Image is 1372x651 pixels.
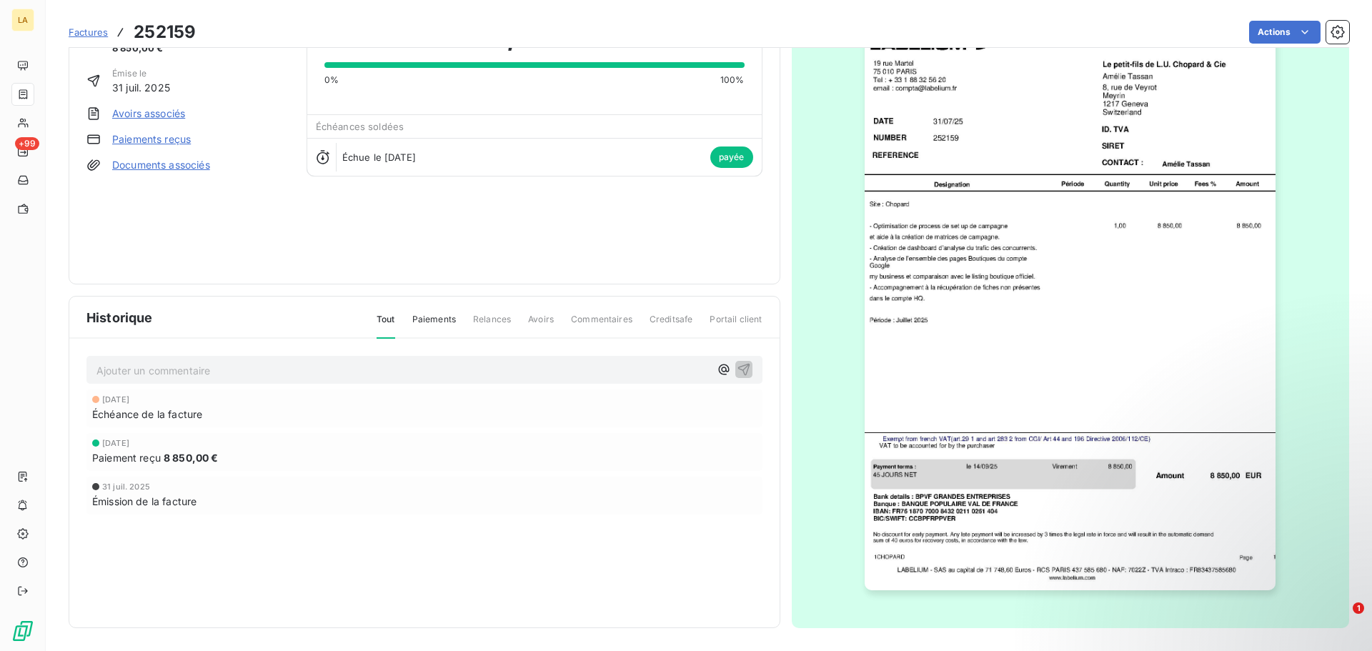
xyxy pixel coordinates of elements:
span: Historique [86,308,153,327]
img: Logo LeanPay [11,620,34,642]
span: 31 juil. 2025 [102,482,150,491]
span: [DATE] [102,439,129,447]
img: invoice_thumbnail [865,9,1276,590]
span: Tout [377,313,395,339]
a: Factures [69,25,108,39]
span: Relances [473,313,511,337]
span: 8 850,00 € [164,450,219,465]
div: LA [11,9,34,31]
a: Paiements reçus [112,132,191,146]
span: Commentaires [571,313,632,337]
span: Creditsafe [650,313,693,337]
span: 100% [720,74,745,86]
iframe: Intercom notifications message [1086,512,1372,612]
span: +99 [15,137,39,150]
span: Paiements [412,313,456,337]
span: Échue le [DATE] [342,151,416,163]
span: Avoirs [528,313,554,337]
span: 31 juil. 2025 [112,80,170,95]
span: Émission de la facture [92,494,197,509]
h3: 252159 [134,19,196,45]
button: Actions [1249,21,1321,44]
span: 0% [324,74,339,86]
span: Échéance de la facture [92,407,202,422]
span: payée [710,146,753,168]
span: Factures [69,26,108,38]
span: [DATE] [102,395,129,404]
a: Avoirs associés [112,106,185,121]
span: Échéances soldées [316,121,404,132]
iframe: Intercom live chat [1323,602,1358,637]
span: Portail client [710,313,762,337]
a: Documents associés [112,158,210,172]
span: 1 [1353,602,1364,614]
span: 8 850,00 € [112,41,171,56]
span: Paiement reçu [92,450,161,465]
span: Émise le [112,67,170,80]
